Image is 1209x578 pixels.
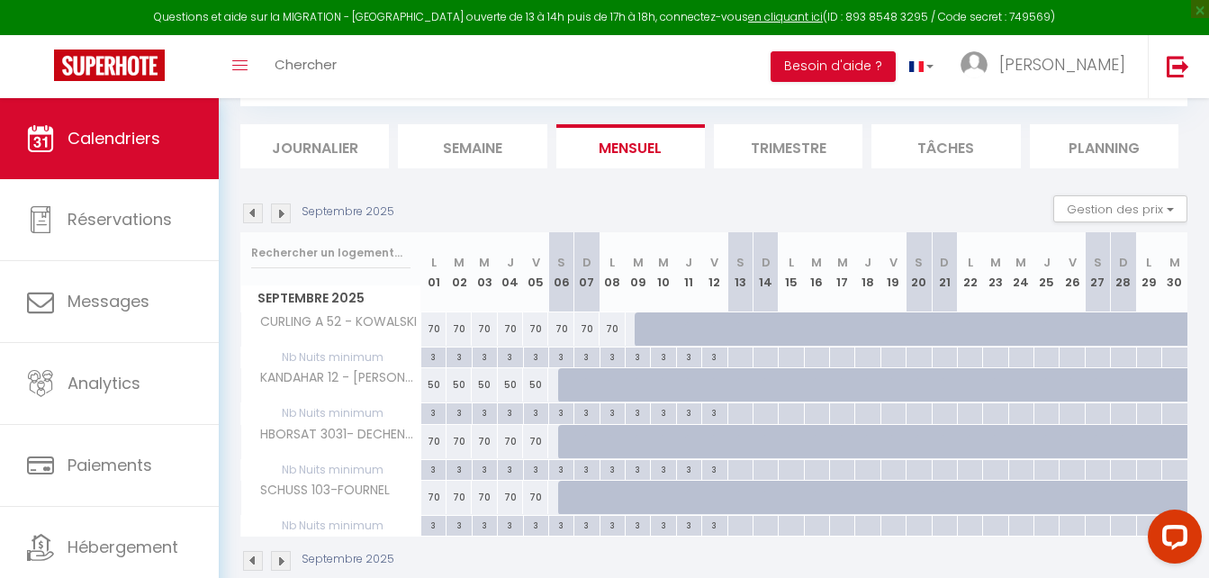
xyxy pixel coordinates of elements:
[889,254,898,271] abbr: V
[241,460,420,480] span: Nb Nuits minimum
[600,312,625,346] div: 70
[837,254,848,271] abbr: M
[447,403,471,420] div: 3
[677,403,701,420] div: 3
[880,232,906,312] th: 19
[421,403,446,420] div: 3
[498,460,522,477] div: 3
[549,516,573,533] div: 3
[431,254,437,271] abbr: L
[498,348,522,365] div: 3
[498,425,523,458] div: 70
[523,312,548,346] div: 70
[523,232,548,312] th: 05
[1060,232,1085,312] th: 26
[999,53,1125,76] span: [PERSON_NAME]
[241,285,420,312] span: Septembre 2025
[626,516,650,533] div: 3
[574,232,600,312] th: 07
[651,516,675,533] div: 3
[651,232,676,312] th: 10
[762,254,771,271] abbr: D
[498,403,522,420] div: 3
[549,348,573,365] div: 3
[1146,254,1151,271] abbr: L
[421,368,447,402] div: 50
[68,127,160,149] span: Calendriers
[421,425,447,458] div: 70
[421,516,446,533] div: 3
[524,403,548,420] div: 3
[54,50,165,81] img: Super Booking
[421,460,446,477] div: 3
[1085,232,1110,312] th: 27
[1015,254,1026,271] abbr: M
[454,254,465,271] abbr: M
[609,254,615,271] abbr: L
[1111,232,1136,312] th: 28
[447,368,472,402] div: 50
[556,124,705,168] li: Mensuel
[261,35,350,98] a: Chercher
[473,348,497,365] div: 3
[968,254,973,271] abbr: L
[244,312,421,332] span: CURLING A 52 - KOWALSKI
[68,536,178,558] span: Hébergement
[864,254,871,271] abbr: J
[447,460,471,477] div: 3
[244,425,424,445] span: HBORSAT 3031- DECHENAUD
[871,124,1020,168] li: Tâches
[633,254,644,271] abbr: M
[498,516,522,533] div: 3
[557,254,565,271] abbr: S
[421,312,447,346] div: 70
[947,35,1148,98] a: ... [PERSON_NAME]
[771,51,896,82] button: Besoin d'aide ?
[421,481,447,514] div: 70
[473,516,497,533] div: 3
[472,481,497,514] div: 70
[523,425,548,458] div: 70
[241,403,420,423] span: Nb Nuits minimum
[524,460,548,477] div: 3
[651,460,675,477] div: 3
[983,232,1008,312] th: 23
[498,232,523,312] th: 04
[804,232,829,312] th: 16
[302,203,394,221] p: Septembre 2025
[702,403,726,420] div: 3
[447,481,472,514] div: 70
[714,124,862,168] li: Trimestre
[1034,232,1060,312] th: 25
[1094,254,1102,271] abbr: S
[574,312,600,346] div: 70
[600,460,625,477] div: 3
[855,232,880,312] th: 18
[940,254,949,271] abbr: D
[472,368,497,402] div: 50
[1008,232,1033,312] th: 24
[524,516,548,533] div: 3
[498,312,523,346] div: 70
[523,368,548,402] div: 50
[472,312,497,346] div: 70
[1069,254,1077,271] abbr: V
[498,481,523,514] div: 70
[932,232,957,312] th: 21
[677,516,701,533] div: 3
[626,348,650,365] div: 3
[600,516,625,533] div: 3
[473,403,497,420] div: 3
[574,516,599,533] div: 3
[957,232,982,312] th: 22
[651,403,675,420] div: 3
[658,254,669,271] abbr: M
[961,51,988,78] img: ...
[990,254,1001,271] abbr: M
[549,403,573,420] div: 3
[479,254,490,271] abbr: M
[68,290,149,312] span: Messages
[447,348,471,365] div: 3
[523,481,548,514] div: 70
[574,460,599,477] div: 3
